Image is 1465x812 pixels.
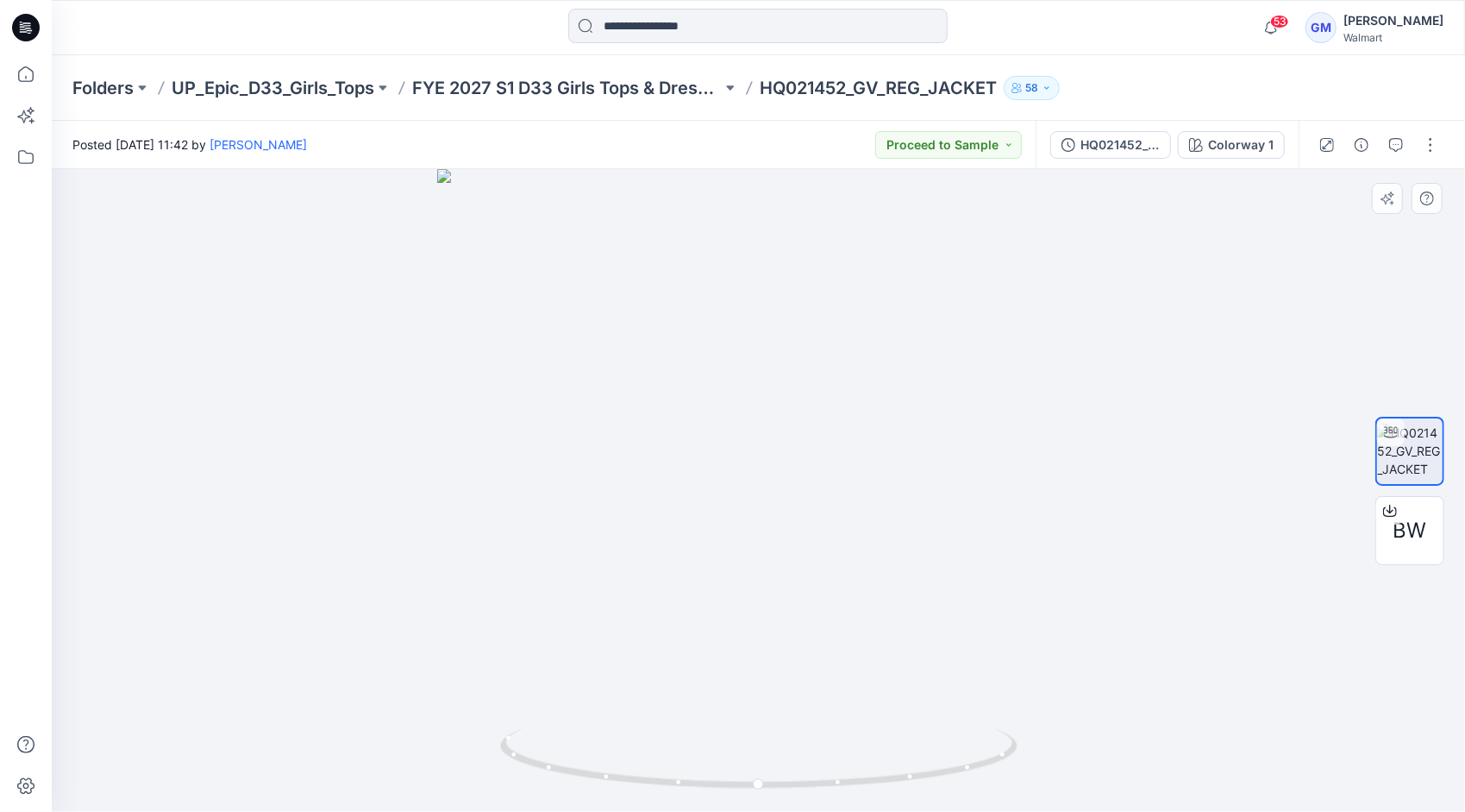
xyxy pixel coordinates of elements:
div: Walmart [1343,31,1443,44]
p: HQ021452_GV_REG_JACKET [760,76,997,100]
a: UP_Epic_D33_Girls_Tops [172,76,374,100]
div: Colorway 1 [1208,135,1274,154]
button: HQ021452_GV_REG_JACKET 7_Colorway 1 [1050,131,1171,159]
p: 58 [1025,79,1038,98]
a: Folders [72,76,134,100]
button: 58 [1004,76,1060,100]
span: 53 [1270,15,1289,28]
a: FYE 2027 S1 D33 Girls Tops & Dresses Epic Design [412,76,722,100]
div: HQ021452_GV_REG_JACKET 7_Colorway 1 [1080,135,1160,154]
img: HQ021452_GV_REG_JACKET [1377,424,1443,478]
div: [PERSON_NAME] [1343,10,1443,31]
button: Colorway 1 [1178,131,1285,159]
div: GM [1305,12,1337,43]
button: Details [1348,131,1375,159]
a: [PERSON_NAME] [210,137,307,152]
span: BW [1393,515,1427,546]
span: Posted [DATE] 11:42 by [72,135,307,154]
